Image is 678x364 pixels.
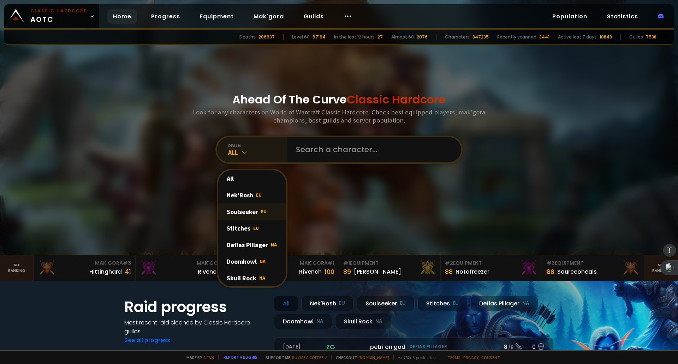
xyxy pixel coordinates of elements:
a: Guilds [298,9,329,24]
span: NA [259,275,265,281]
div: Mak'Gora [140,259,233,267]
h1: Ahead Of The Curve [232,91,446,108]
div: 847235 [472,34,489,40]
div: 88 [445,267,453,276]
h3: Look for any characters on World of Warcraft Classic Hardcore. Check best equipped players, mak'g... [190,108,488,124]
div: Mak'Gora [38,259,131,267]
div: Active last 7 days [558,34,597,40]
a: See all progress [124,336,170,344]
span: Support me, [261,355,327,360]
div: Recently scanned [497,34,536,40]
div: Rîvench [299,267,322,276]
div: Nek'Rosh [301,296,354,311]
span: EU [261,208,267,215]
div: Nek'Rosh [218,187,286,203]
div: 10848 [600,34,612,40]
div: Hittinghard [89,267,122,276]
span: EU [256,192,262,198]
small: EU [400,300,406,307]
div: All [218,170,286,187]
input: Search a character... [292,137,453,162]
div: Equipment [343,259,436,267]
h4: Most recent raid cleaned by Classic Hardcore guilds [124,318,266,336]
div: In the last 12 hours [334,34,375,40]
div: All [274,296,298,311]
div: Defias Pillager [218,237,286,253]
small: EU [339,300,345,307]
div: 100 [325,267,334,276]
a: Buy me a coffee [292,355,327,360]
span: # 3 [547,259,555,267]
small: EU [453,300,459,307]
span: Made by [182,355,214,360]
small: Classic Hardcore [30,8,87,14]
span: v. d752d5 - production [393,355,436,360]
a: Mak'gora [248,9,290,24]
span: EU [253,225,259,231]
a: [DATE]zgpetri on godDefias Pillager8 /90 [274,338,554,356]
div: Level 60 [292,34,310,40]
div: Stitches [218,220,286,237]
div: Defias Pillager [470,296,538,311]
div: 88 [547,267,554,276]
a: Terms [447,355,460,360]
div: Doomhowl [274,314,332,329]
span: NA [260,258,266,264]
a: Consent [481,355,500,360]
div: Soulseeker [357,296,415,311]
div: 7538 [646,34,656,40]
div: Notafreezer [456,267,489,276]
a: Mak'Gora#3Hittinghard41 [34,255,136,281]
span: # 2 [445,259,453,267]
div: Skull Rock [218,270,286,286]
small: NA [375,318,382,325]
span: Classic Hardcore [347,91,446,107]
a: #3Equipment88Sourceoheals [542,255,644,281]
div: 3441 [539,34,549,40]
span: NA [271,241,277,248]
a: [DOMAIN_NAME] [358,355,389,360]
a: Population [547,9,593,24]
div: Deaths [239,34,256,40]
div: Guilds [629,34,643,40]
div: 2076 [417,34,428,40]
a: #2Equipment88Notafreezer [441,255,542,281]
div: 206637 [258,34,275,40]
a: #1Equipment89[PERSON_NAME] [339,255,441,281]
div: Doomhowl [218,253,286,270]
small: NA [522,300,529,307]
a: Classic HardcoreAOTC [4,4,99,28]
h1: Raid progress [124,296,266,318]
a: Report a bug [224,354,251,360]
div: Almost 60 [391,34,414,40]
a: Privacy [463,355,478,360]
a: Equipment [194,9,239,24]
div: Characters [445,34,470,40]
div: All [228,148,287,156]
a: Progress [145,9,186,24]
a: Mak'Gora#2Rivench100 [136,255,237,281]
div: Equipment [445,259,538,267]
span: # 3 [123,259,131,267]
div: Equipment [547,259,640,267]
span: Checkout [331,355,389,360]
a: Home [107,9,137,24]
div: Sourceoheals [557,267,597,276]
a: a fan [203,355,214,360]
a: Mak'Gora#1Rîvench100 [237,255,339,281]
a: Seeranking [644,255,678,281]
div: Skull Rock [335,314,391,329]
div: Mak'Gora [242,259,334,267]
div: 27 [377,34,383,40]
div: Soulseeker [218,203,286,220]
div: realm [228,143,287,148]
div: [PERSON_NAME] [354,267,401,276]
span: AOTC [30,8,87,25]
div: 89 [343,267,351,276]
div: 67194 [313,34,326,40]
a: Statistics [601,9,644,24]
span: # 1 [328,259,334,267]
small: NA [316,318,323,325]
div: Rivench [198,267,220,276]
span: # 1 [343,259,350,267]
